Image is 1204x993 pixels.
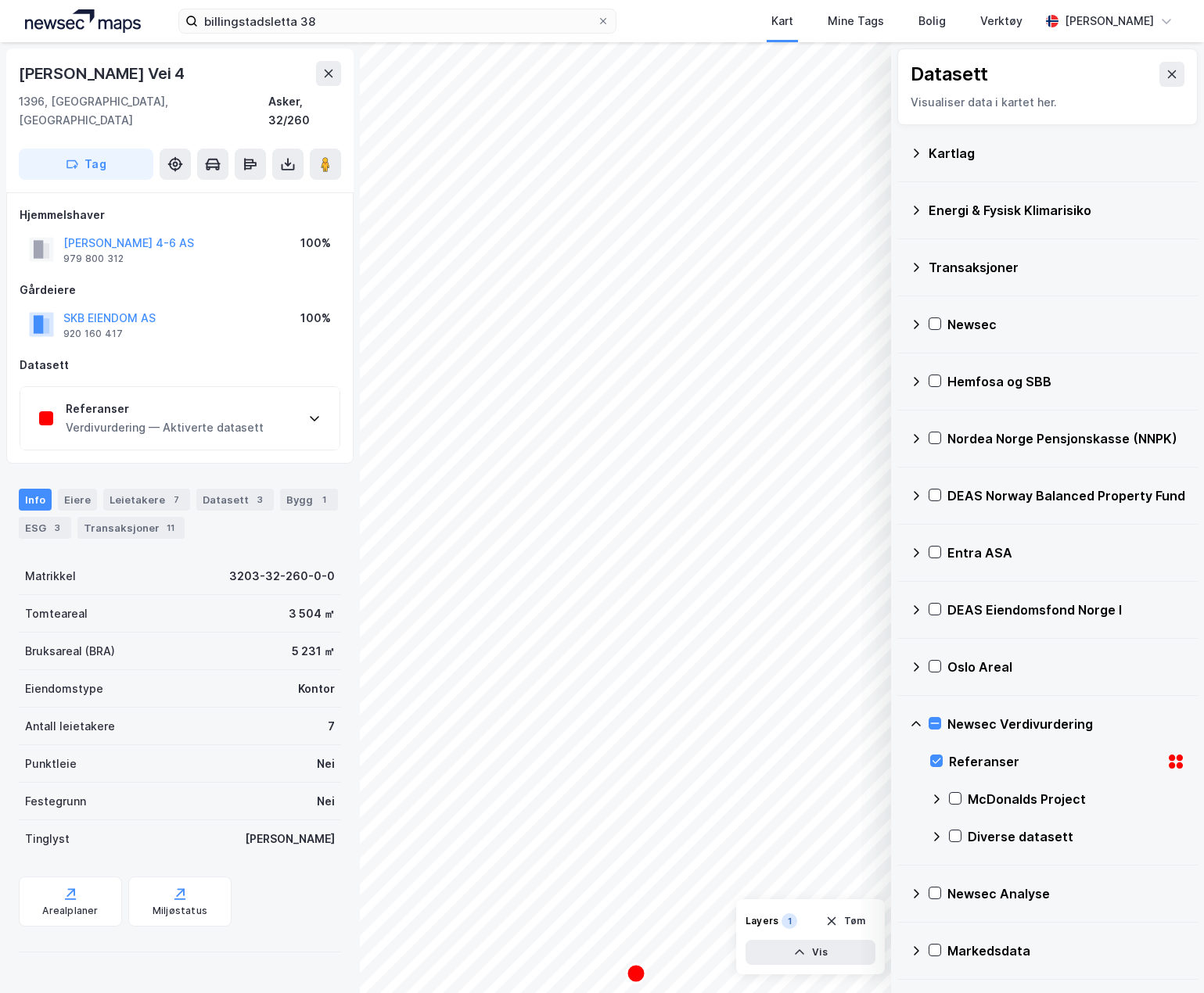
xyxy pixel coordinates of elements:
[66,418,264,437] div: Verdivurdering — Aktiverte datasett
[815,909,875,934] button: Tøm
[280,489,338,511] div: Bygg
[198,9,597,33] input: Søk på adresse, matrikkel, gårdeiere, leietakere eller personer
[25,567,76,586] div: Matrikkel
[19,92,268,130] div: 1396, [GEOGRAPHIC_DATA], [GEOGRAPHIC_DATA]
[947,486,1185,505] div: DEAS Norway Balanced Property Fund
[20,356,340,375] div: Datasett
[911,93,1184,112] div: Visualiser data i kartet her.
[20,281,340,299] div: Gårdeiere
[911,62,988,87] div: Datasett
[25,642,115,661] div: Bruksareal (BRA)
[153,905,207,917] div: Miljøstatus
[947,715,1185,733] div: Newsec Verdivurdering
[25,717,115,736] div: Antall leietakere
[947,658,1185,676] div: Oslo Areal
[25,9,141,33] img: logo.a4113a55bc3d86da70a041830d287a7e.svg
[63,253,124,265] div: 979 800 312
[980,12,1023,30] div: Verktøy
[968,790,1185,808] div: McDonalds Project
[929,258,1185,277] div: Transaksjoner
[771,12,793,30] div: Kart
[58,489,97,511] div: Eiere
[196,489,274,511] div: Datasett
[19,149,153,180] button: Tag
[42,905,98,917] div: Arealplaner
[300,309,331,328] div: 100%
[300,234,331,253] div: 100%
[918,12,946,30] div: Bolig
[103,489,190,511] div: Leietakere
[25,679,103,698] div: Eiendomstype
[19,61,188,86] div: [PERSON_NAME] Vei 4
[627,964,645,983] div: Map marker
[949,752,1160,771] div: Referanser
[252,492,268,507] div: 3
[316,492,332,507] div: 1
[289,604,335,623] div: 3 504 ㎡
[947,941,1185,960] div: Markedsdata
[25,604,88,623] div: Tomteareal
[1126,918,1204,993] div: Kontrollprogram for chat
[25,792,86,811] div: Festegrunn
[298,679,335,698] div: Kontor
[19,517,71,539] div: ESG
[292,642,335,661] div: 5 231 ㎡
[968,827,1185,846] div: Diverse datasett
[947,372,1185,391] div: Hemfosa og SBB
[782,913,797,929] div: 1
[66,400,264,418] div: Referanser
[947,884,1185,903] div: Newsec Analyse
[317,792,335,811] div: Nei
[828,12,884,30] div: Mine Tags
[947,600,1185,619] div: DEAS Eiendomsfond Norge I
[328,717,335,736] div: 7
[947,543,1185,562] div: Entra ASA
[268,92,341,130] div: Asker, 32/260
[929,201,1185,220] div: Energi & Fysisk Klimarisiko
[168,492,184,507] div: 7
[947,429,1185,448] div: Nordea Norge Pensjonskasse (NNPK)
[947,315,1185,334] div: Newsec
[77,517,185,539] div: Transaksjoner
[229,567,335,586] div: 3203-32-260-0-0
[163,520,178,536] div: 11
[1126,918,1204,993] iframe: Chat Widget
[746,915,778,927] div: Layers
[317,755,335,773] div: Nei
[1065,12,1154,30] div: [PERSON_NAME]
[20,206,340,224] div: Hjemmelshaver
[63,328,123,340] div: 920 160 417
[25,755,77,773] div: Punktleie
[25,830,70,848] div: Tinglyst
[929,144,1185,163] div: Kartlag
[245,830,335,848] div: [PERSON_NAME]
[19,489,52,511] div: Info
[746,940,875,965] button: Vis
[49,520,65,536] div: 3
